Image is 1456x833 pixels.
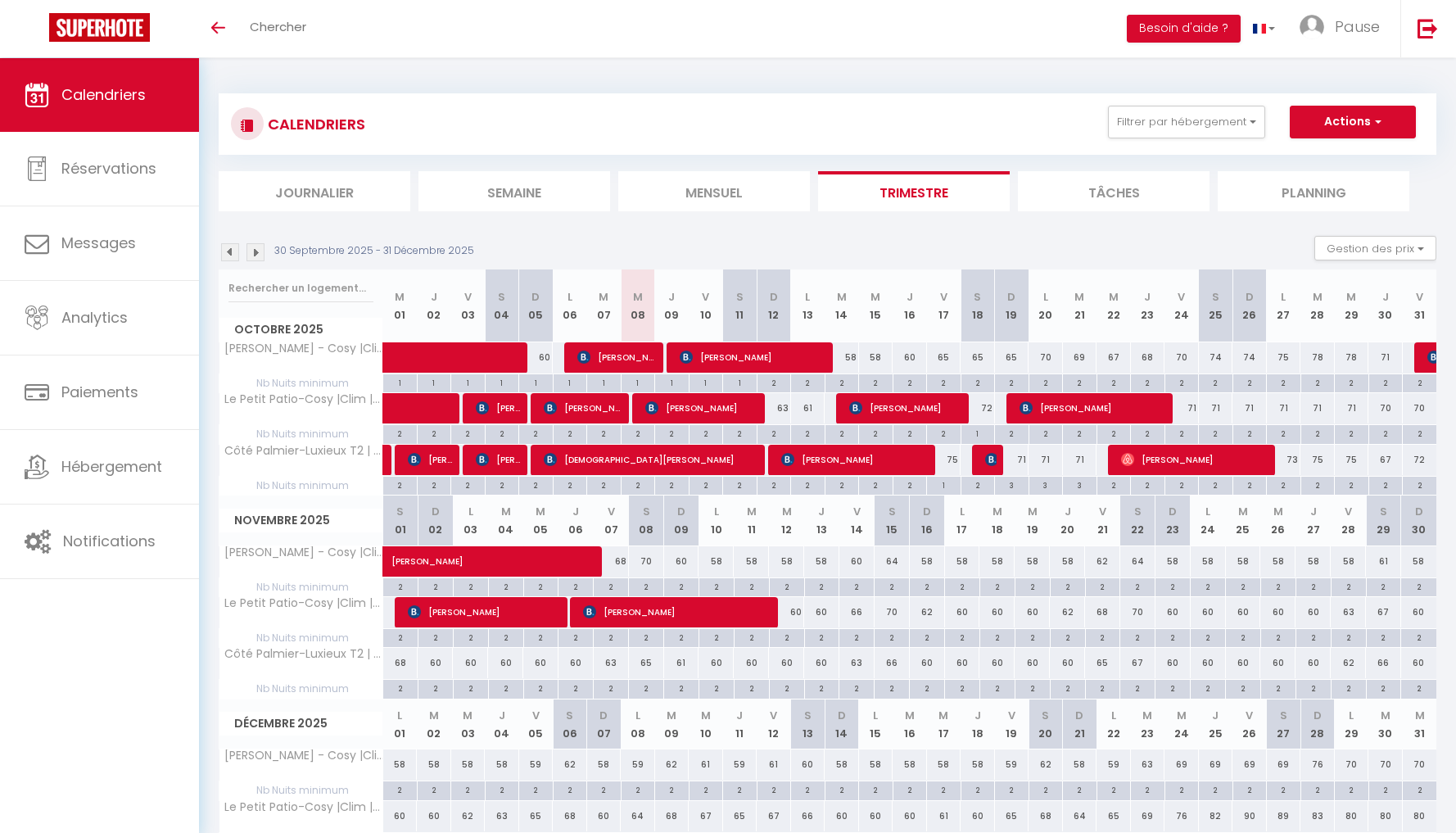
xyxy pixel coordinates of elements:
[853,504,861,519] abbr: V
[1007,289,1015,305] abbr: D
[1380,504,1387,519] abbr: S
[1020,392,1165,423] span: [PERSON_NAME]
[1403,477,1436,492] div: 2
[979,496,1015,546] th: 18
[1097,425,1131,441] div: 2
[1097,374,1131,390] div: 2
[1131,269,1165,342] th: 23
[1178,289,1185,305] abbr: V
[702,289,709,305] abbr: V
[770,289,778,305] abbr: D
[587,269,622,342] th: 07
[945,496,980,546] th: 17
[1199,374,1232,390] div: 2
[1267,425,1300,441] div: 2
[219,171,410,211] li: Journalier
[995,425,1029,441] div: 2
[1028,504,1038,519] abbr: M
[61,307,128,328] span: Analytics
[577,342,656,373] span: [PERSON_NAME]
[1369,374,1403,390] div: 2
[553,269,587,342] th: 06
[1018,171,1210,211] li: Tâches
[859,269,893,342] th: 15
[677,504,685,519] abbr: D
[1063,477,1097,492] div: 3
[736,289,744,305] abbr: S
[927,342,961,373] div: 65
[418,425,451,441] div: 2
[531,289,540,305] abbr: D
[544,444,757,475] span: [DEMOGRAPHIC_DATA][PERSON_NAME]
[222,393,386,405] span: Le Petit Patio-Cosy |Clim |Center- by PauseAixoise
[791,425,825,441] div: 2
[1335,445,1369,475] div: 75
[995,477,1029,492] div: 3
[519,374,553,390] div: 1
[1403,425,1436,441] div: 2
[993,504,1002,519] abbr: M
[875,496,910,546] th: 15
[680,342,825,373] span: [PERSON_NAME]
[1401,496,1436,546] th: 30
[1085,496,1120,546] th: 21
[1074,289,1084,305] abbr: M
[1165,425,1199,441] div: 2
[1314,236,1436,260] button: Gestion des prix
[1368,342,1403,373] div: 71
[1121,444,1267,475] span: [PERSON_NAME]
[1300,269,1335,342] th: 28
[621,269,655,342] th: 08
[1403,269,1437,342] th: 31
[451,477,485,492] div: 2
[804,496,839,546] th: 13
[49,13,150,42] img: Super Booking
[519,269,554,342] th: 05
[629,496,664,546] th: 08
[1366,496,1401,546] th: 29
[1063,445,1097,475] div: 71
[791,393,825,423] div: 61
[757,393,791,423] div: 63
[927,269,961,342] th: 17
[1238,504,1248,519] abbr: M
[723,269,757,342] th: 11
[723,374,757,390] div: 1
[889,504,896,519] abbr: S
[1029,269,1063,342] th: 20
[714,504,719,519] abbr: L
[782,504,792,519] abbr: M
[1233,374,1267,390] div: 2
[1097,477,1131,492] div: 2
[961,342,995,373] div: 65
[1232,269,1267,342] th: 26
[1246,289,1254,305] abbr: D
[1335,16,1380,37] span: Pause
[859,374,893,390] div: 2
[655,269,690,342] th: 09
[664,496,699,546] th: 09
[501,504,511,519] abbr: M
[1418,18,1438,38] img: logout
[587,425,621,441] div: 2
[723,477,757,492] div: 2
[1063,425,1097,441] div: 2
[219,477,382,495] span: Nb Nuits minimum
[554,425,587,441] div: 2
[870,289,880,305] abbr: M
[1108,106,1265,138] button: Filtrer par hébergement
[1029,342,1063,373] div: 70
[927,477,961,492] div: 1
[1281,289,1286,305] abbr: L
[383,496,418,546] th: 01
[643,504,650,519] abbr: S
[757,374,791,390] div: 2
[431,289,437,305] abbr: J
[264,106,365,143] h3: CALENDRIERS
[498,289,505,305] abbr: S
[1131,342,1165,373] div: 68
[689,269,723,342] th: 10
[558,496,594,546] th: 06
[961,425,995,441] div: 1
[1063,269,1097,342] th: 21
